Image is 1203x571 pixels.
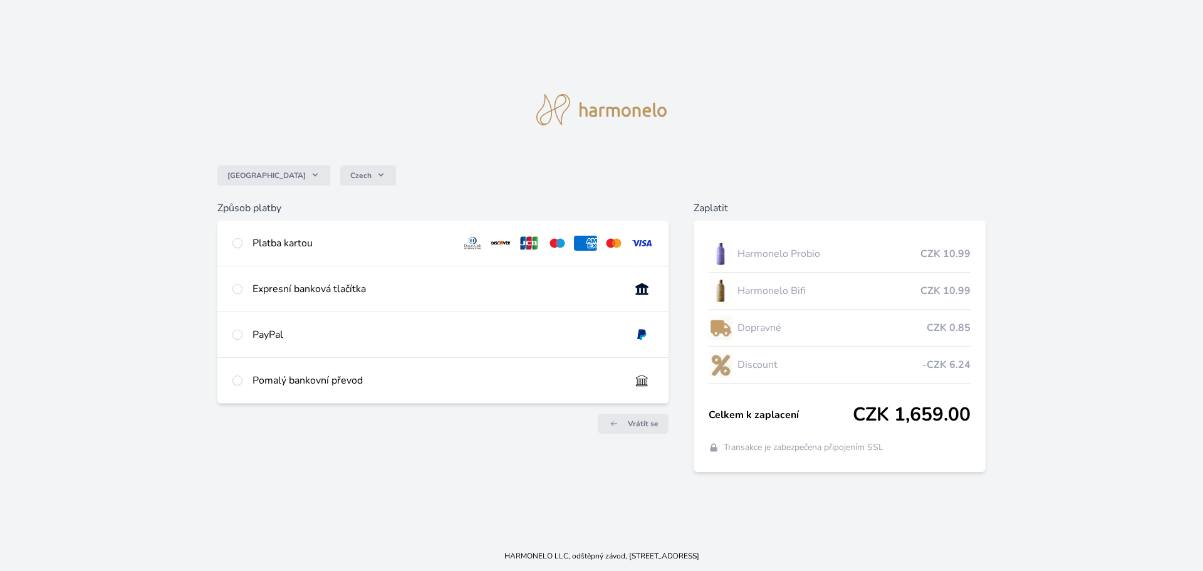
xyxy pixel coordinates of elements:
[709,275,732,306] img: CLEAN_BIFI_se_stinem_x-lo.jpg
[630,373,654,388] img: bankTransfer_IBAN.svg
[602,236,625,251] img: mc.svg
[724,441,883,454] span: Transakce je zabezpečena připojením SSL
[709,407,853,422] span: Celkem k zaplacení
[737,320,927,335] span: Dopravné
[227,170,306,181] span: [GEOGRAPHIC_DATA]
[574,236,597,251] img: amex.svg
[694,201,986,216] h6: Zaplatit
[920,246,971,261] span: CZK 10.99
[350,170,372,181] span: Czech
[217,165,330,186] button: [GEOGRAPHIC_DATA]
[737,283,921,298] span: Harmonelo Bifi
[598,414,669,434] a: Vrátit se
[709,349,732,380] img: discount-lo.png
[853,404,971,426] span: CZK 1,659.00
[217,201,669,216] h6: Způsob platby
[737,357,923,372] span: Discount
[546,236,569,251] img: maestro.svg
[630,281,654,296] img: onlineBanking_CZ.svg
[709,238,732,270] img: CLEAN_PROBIO_se_stinem_x-lo.jpg
[253,236,452,251] div: Platba kartou
[630,236,654,251] img: visa.svg
[737,246,921,261] span: Harmonelo Probio
[920,283,971,298] span: CZK 10.99
[253,327,620,342] div: PayPal
[709,312,732,343] img: delivery-lo.png
[518,236,541,251] img: jcb.svg
[461,236,484,251] img: diners.svg
[253,281,620,296] div: Expresní banková tlačítka
[340,165,396,186] button: Czech
[630,327,654,342] img: paypal.svg
[253,373,620,388] div: Pomalý bankovní převod
[628,419,659,429] span: Vrátit se
[927,320,971,335] span: CZK 0.85
[922,357,971,372] span: -CZK 6.24
[536,94,667,125] img: logo.svg
[489,236,513,251] img: discover.svg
